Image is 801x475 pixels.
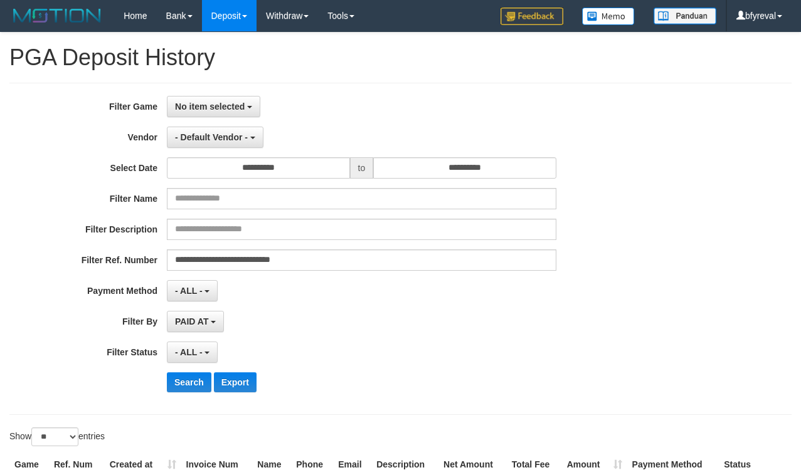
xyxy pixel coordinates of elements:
[167,127,263,148] button: - Default Vendor -
[501,8,563,25] img: Feedback.jpg
[9,427,105,446] label: Show entries
[654,8,716,24] img: panduan.png
[175,286,203,296] span: - ALL -
[175,132,248,142] span: - Default Vendor -
[167,96,260,117] button: No item selected
[167,311,224,332] button: PAID AT
[350,157,374,179] span: to
[175,347,203,357] span: - ALL -
[582,8,635,25] img: Button%20Memo.svg
[9,6,105,25] img: MOTION_logo.png
[167,372,211,392] button: Search
[9,45,792,70] h1: PGA Deposit History
[175,316,208,326] span: PAID AT
[167,280,218,301] button: - ALL -
[167,342,218,363] button: - ALL -
[175,102,245,112] span: No item selected
[214,372,257,392] button: Export
[31,427,78,446] select: Showentries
